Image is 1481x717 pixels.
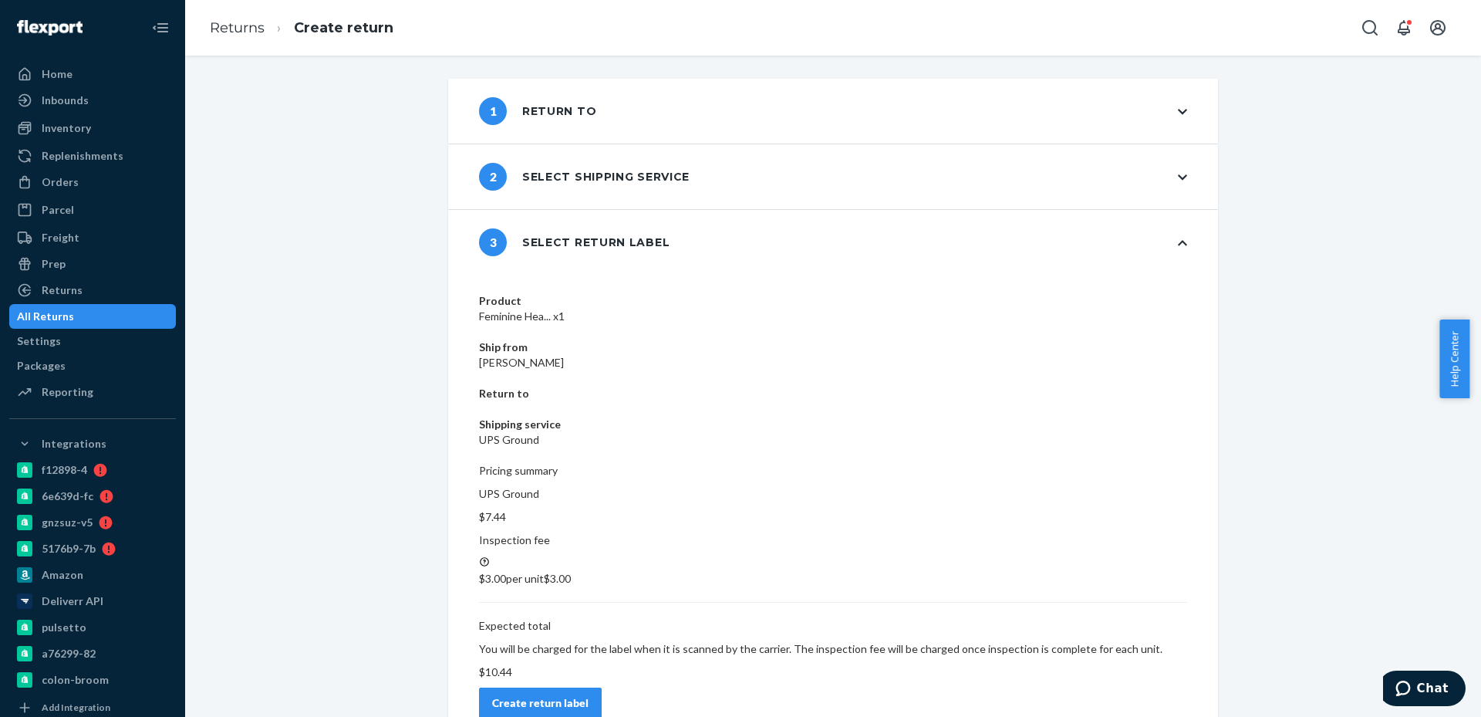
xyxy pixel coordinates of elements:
div: Return to [479,97,596,125]
dt: Shipping service [479,417,1187,432]
p: Pricing summary [479,463,1187,479]
a: 6e639d-fc [9,484,176,509]
div: Inbounds [42,93,89,108]
div: Select shipping service [479,163,690,191]
a: Packages [9,353,176,378]
p: UPS Ground [479,486,1187,502]
div: a76299-82 [42,646,96,661]
p: $7.44 [479,509,1187,525]
a: f12898-4 [9,458,176,482]
a: Orders [9,170,176,194]
div: Inventory [42,120,91,136]
a: colon-broom [9,668,176,692]
a: Freight [9,225,176,250]
div: pulsetto [42,620,86,635]
a: Prep [9,252,176,276]
div: Add Integration [42,701,110,714]
dt: Return to [479,386,1187,401]
a: Inventory [9,116,176,140]
a: a76299-82 [9,641,176,666]
span: 2 [479,163,507,191]
a: Returns [9,278,176,303]
dt: Product [479,293,1187,309]
a: pulsetto [9,615,176,640]
button: Help Center [1439,320,1469,398]
dd: [PERSON_NAME] [479,355,1187,370]
img: Flexport logo [17,20,83,36]
div: Freight [42,230,79,245]
div: Returns [42,282,83,298]
button: Open account menu [1422,12,1453,43]
div: gnzsuz-v5 [42,515,93,530]
a: Reporting [9,380,176,404]
dt: Ship from [479,340,1187,355]
a: 5176b9-7b [9,536,176,561]
a: Inbounds [9,88,176,113]
span: $3.00 per unit [479,572,544,585]
div: Parcel [42,202,74,218]
dd: Feminine Hea... x1 [479,309,1187,324]
div: Home [42,66,73,82]
a: Returns [210,19,265,36]
div: Select return label [479,228,670,256]
div: Integrations [42,436,106,452]
div: Reporting [42,384,93,400]
a: Amazon [9,563,176,587]
span: 3 [479,228,507,256]
a: Add Integration [9,698,176,717]
div: Packages [17,358,66,374]
dd: UPS Ground [479,432,1187,448]
button: Close Navigation [145,12,176,43]
p: $10.44 [479,665,1187,680]
a: Home [9,62,176,86]
iframe: Opens a widget where you can chat to one of our agents [1383,671,1466,709]
a: gnzsuz-v5 [9,510,176,535]
p: Inspection fee [479,533,1187,548]
p: Expected total [479,618,1187,634]
div: Prep [42,256,66,272]
a: Replenishments [9,144,176,168]
div: All Returns [17,309,74,324]
p: $3.00 [479,571,1187,587]
div: Amazon [42,567,83,583]
div: 5176b9-7b [42,541,96,556]
div: Settings [17,333,61,349]
a: Parcel [9,198,176,222]
a: Settings [9,329,176,353]
div: Orders [42,174,79,190]
div: Deliverr API [42,594,103,609]
span: 1 [479,97,507,125]
div: Replenishments [42,148,123,164]
ol: breadcrumbs [197,5,406,51]
button: Integrations [9,431,176,456]
a: Create return [294,19,393,36]
a: Deliverr API [9,589,176,614]
div: Create return label [492,695,589,711]
button: Open notifications [1388,12,1419,43]
div: colon-broom [42,672,109,688]
p: You will be charged for the label when it is scanned by the carrier. The inspection fee will be c... [479,641,1187,657]
button: Open Search Box [1354,12,1385,43]
div: 6e639d-fc [42,489,93,504]
div: f12898-4 [42,462,87,478]
a: All Returns [9,304,176,329]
